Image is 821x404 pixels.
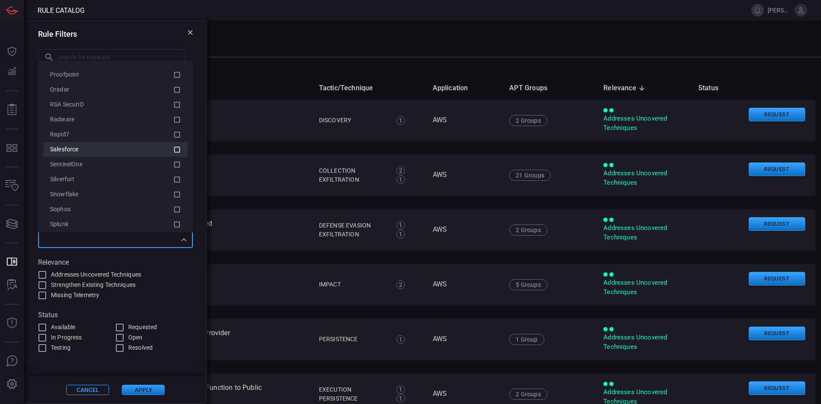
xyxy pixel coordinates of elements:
[319,230,387,239] div: Exfiltration
[2,176,22,196] button: Inventory
[43,82,188,97] li: Qradar
[509,170,551,181] div: 21 Groups
[51,270,141,279] span: Addresses Uncovered Techniques
[128,333,143,342] span: Open
[319,280,387,289] div: Impact
[396,230,405,239] div: 1
[43,172,188,187] li: Silverfort
[2,351,22,372] button: Ask Us A Question
[50,116,74,123] span: Radware
[2,252,22,272] button: Rule Catalog
[426,319,503,360] td: AWS
[58,49,184,65] input: Search for keyword
[396,394,405,403] div: 1
[396,280,405,289] div: 2
[749,381,805,395] button: Request
[312,76,426,100] th: Tactic/Technique
[396,175,405,184] div: 1
[426,209,503,251] td: AWS
[2,214,22,234] button: Cards
[43,97,188,112] li: RSA SecurID
[433,83,479,93] span: Application
[749,108,805,122] button: Request
[396,166,405,175] div: 2
[43,217,188,232] li: Splunk
[2,275,22,295] button: ALERT ANALYSIS
[43,112,188,127] li: Radware
[51,280,136,289] span: Strengthen Existing Techniques
[698,83,729,93] span: Status
[396,385,405,394] div: 1
[50,176,75,183] span: Silverfort
[2,62,22,82] button: Detections
[749,272,805,286] button: Request
[2,138,22,158] button: MITRE - Detection Posture
[50,191,78,198] span: Snowflake
[396,221,405,230] div: 1
[43,142,188,157] li: Salesforce
[509,224,547,236] div: 2 Groups
[749,217,805,231] button: Request
[50,71,80,78] span: Proofpoint
[51,323,75,332] span: Available
[50,161,83,168] span: SentinelOne
[122,385,165,395] button: Apply
[128,323,157,332] span: Requested
[43,187,188,202] li: Snowflake
[502,76,597,100] th: APT Groups
[50,101,84,108] span: RSA SecurID
[426,100,503,141] td: AWS
[50,131,69,138] span: Rapid7
[2,41,22,62] button: Dashboard
[396,335,405,344] div: 1
[51,343,71,352] span: Testing
[2,100,22,120] button: Reports
[319,385,387,394] div: Execution
[603,333,685,351] div: Addresses Uncovered Techniques
[319,175,387,184] div: Exfiltration
[749,162,805,177] button: Request
[2,313,22,333] button: Threat Intelligence
[319,394,387,403] div: Persistence
[768,7,791,14] span: [PERSON_NAME].[PERSON_NAME]
[38,29,77,38] h3: Rule Filters
[43,127,188,142] li: Rapid7
[749,327,805,341] button: Request
[603,169,685,187] div: Addresses Uncovered Techniques
[43,202,188,217] li: Sophos
[66,385,109,395] button: Cancel
[178,234,190,246] button: Close
[509,334,544,345] div: 1 Group
[319,335,387,344] div: Persistence
[50,221,68,227] span: Splunk
[603,114,685,133] div: Addresses Uncovered Techniques
[43,67,188,82] li: Proofpoint
[509,279,547,290] div: 5 Groups
[50,86,69,93] span: Qradar
[43,157,188,172] li: SentinelOne
[38,311,193,319] label: Status
[128,343,153,352] span: Resolved
[50,146,79,153] span: Salesforce
[603,83,647,93] span: Relevance
[38,258,193,266] label: Relevance
[603,224,685,242] div: Addresses Uncovered Techniques
[51,333,82,342] span: In Progress
[319,221,387,230] div: Defense Evasion
[319,116,387,125] div: Discovery
[319,166,387,175] div: Collection
[509,389,547,400] div: 2 Groups
[38,6,85,15] span: Rule Catalog
[509,115,547,126] div: 2 Groups
[396,116,405,125] div: 1
[2,374,22,395] button: Preferences
[51,291,99,300] span: Missing Telemetry
[426,264,503,305] td: AWS
[426,155,503,196] td: AWS
[50,206,71,212] span: Sophos
[603,278,685,297] div: Addresses Uncovered Techniques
